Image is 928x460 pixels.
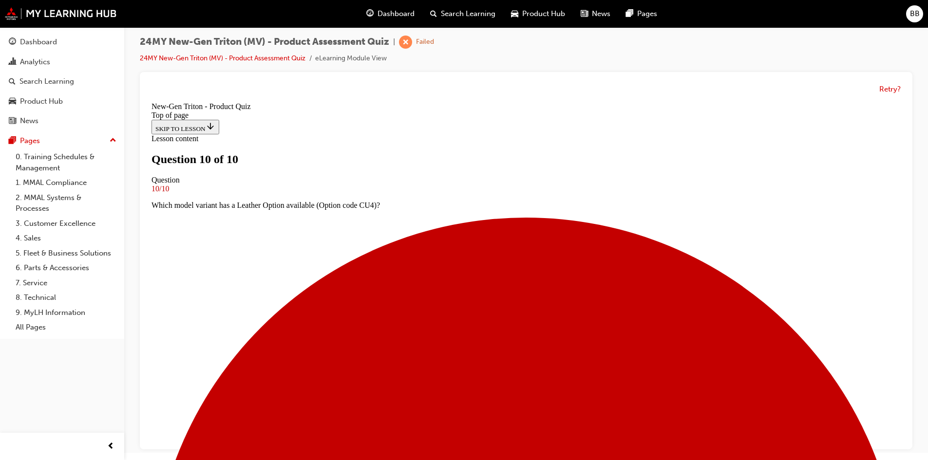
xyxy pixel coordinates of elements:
[9,38,16,47] span: guage-icon
[12,149,120,175] a: 0. Training Schedules & Management
[4,77,753,86] div: Question
[12,246,120,261] a: 5. Fleet & Business Solutions
[399,36,412,49] span: learningRecordVerb_FAIL-icon
[626,8,633,20] span: pages-icon
[637,8,657,19] span: Pages
[12,305,120,320] a: 9. MyLH Information
[9,58,16,67] span: chart-icon
[393,37,395,48] span: |
[107,441,114,453] span: prev-icon
[19,76,74,87] div: Search Learning
[422,4,503,24] a: search-iconSearch Learning
[12,216,120,231] a: 3. Customer Excellence
[12,290,120,305] a: 8. Technical
[522,8,565,19] span: Product Hub
[4,112,120,130] a: News
[910,8,920,19] span: BB
[110,134,116,147] span: up-icon
[4,103,753,111] p: Which model variant has a Leather Option available (Option code CU4)?
[4,132,120,150] button: Pages
[9,77,16,86] span: search-icon
[4,33,120,51] a: Dashboard
[12,260,120,276] a: 6. Parts & Accessories
[12,276,120,291] a: 7. Service
[573,4,618,24] a: news-iconNews
[4,86,753,95] div: 10/10
[581,8,588,20] span: news-icon
[906,5,923,22] button: BB
[315,53,387,64] li: eLearning Module View
[12,175,120,190] a: 1. MMAL Compliance
[9,137,16,146] span: pages-icon
[4,92,120,110] a: Product Hub
[592,8,610,19] span: News
[430,8,437,20] span: search-icon
[879,84,901,95] button: Retry?
[9,97,16,106] span: car-icon
[366,8,374,20] span: guage-icon
[140,37,389,48] span: 24MY New-Gen Triton (MV) - Product Assessment Quiz
[4,53,120,71] a: Analytics
[12,190,120,216] a: 2. MMAL Systems & Processes
[4,73,120,91] a: Search Learning
[441,8,495,19] span: Search Learning
[20,56,50,68] div: Analytics
[618,4,665,24] a: pages-iconPages
[511,8,518,20] span: car-icon
[4,13,753,21] div: Top of page
[8,27,68,34] span: SKIP TO LESSON
[359,4,422,24] a: guage-iconDashboard
[4,55,753,68] h1: Question 10 of 10
[4,4,753,13] div: New-Gen Triton - Product Quiz
[378,8,415,19] span: Dashboard
[9,117,16,126] span: news-icon
[20,37,57,48] div: Dashboard
[4,21,72,36] button: SKIP TO LESSON
[140,54,305,62] a: 24MY New-Gen Triton (MV) - Product Assessment Quiz
[20,115,38,127] div: News
[4,36,51,44] span: Lesson content
[20,135,40,147] div: Pages
[12,231,120,246] a: 4. Sales
[5,7,117,20] img: mmal
[4,31,120,132] button: DashboardAnalyticsSearch LearningProduct HubNews
[503,4,573,24] a: car-iconProduct Hub
[416,37,434,47] div: Failed
[12,320,120,335] a: All Pages
[20,96,63,107] div: Product Hub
